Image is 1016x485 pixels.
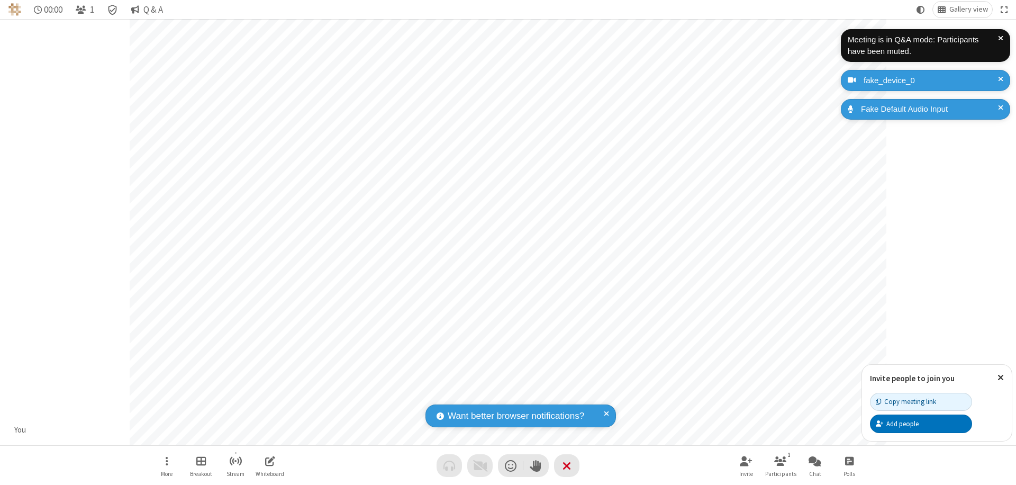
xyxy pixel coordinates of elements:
button: Manage Breakout Rooms [185,451,217,481]
span: Whiteboard [256,471,284,477]
button: Open menu [151,451,183,481]
button: Open participant list [71,2,98,17]
button: Copy meeting link [870,393,972,411]
label: Invite people to join you [870,373,955,383]
div: Meeting details Encryption enabled [103,2,123,17]
button: Close popover [990,365,1012,391]
span: Participants [765,471,796,477]
button: Raise hand [523,454,549,477]
button: Invite participants (⌘+Shift+I) [730,451,762,481]
img: QA Selenium DO NOT DELETE OR CHANGE [8,3,21,16]
div: Timer [30,2,67,17]
div: You [11,424,30,436]
button: Audio problem - check your Internet connection or call by phone [437,454,462,477]
button: Send a reaction [498,454,523,477]
div: Fake Default Audio Input [857,103,1002,115]
button: Add people [870,415,972,433]
span: Breakout [190,471,212,477]
button: Fullscreen [996,2,1012,17]
span: Q & A [143,5,163,15]
button: End or leave meeting [554,454,579,477]
button: Change layout [933,2,992,17]
div: 1 [785,450,794,460]
span: Stream [226,471,244,477]
button: Open participant list [765,451,796,481]
span: More [161,471,173,477]
span: Polls [843,471,855,477]
button: Start streaming [220,451,251,481]
span: Gallery view [949,5,988,14]
div: Copy meeting link [876,397,936,407]
button: Open chat [799,451,831,481]
span: Want better browser notifications? [448,409,584,423]
button: Using system theme [912,2,929,17]
span: Invite [739,471,753,477]
button: Video [467,454,493,477]
button: Open poll [833,451,865,481]
button: Q & A [126,2,167,17]
div: fake_device_0 [860,75,1002,87]
span: Chat [809,471,821,477]
div: Meeting is in Q&A mode: Participants have been muted. [848,34,998,58]
button: Open shared whiteboard [254,451,286,481]
span: 1 [90,5,94,15]
span: 00:00 [44,5,62,15]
